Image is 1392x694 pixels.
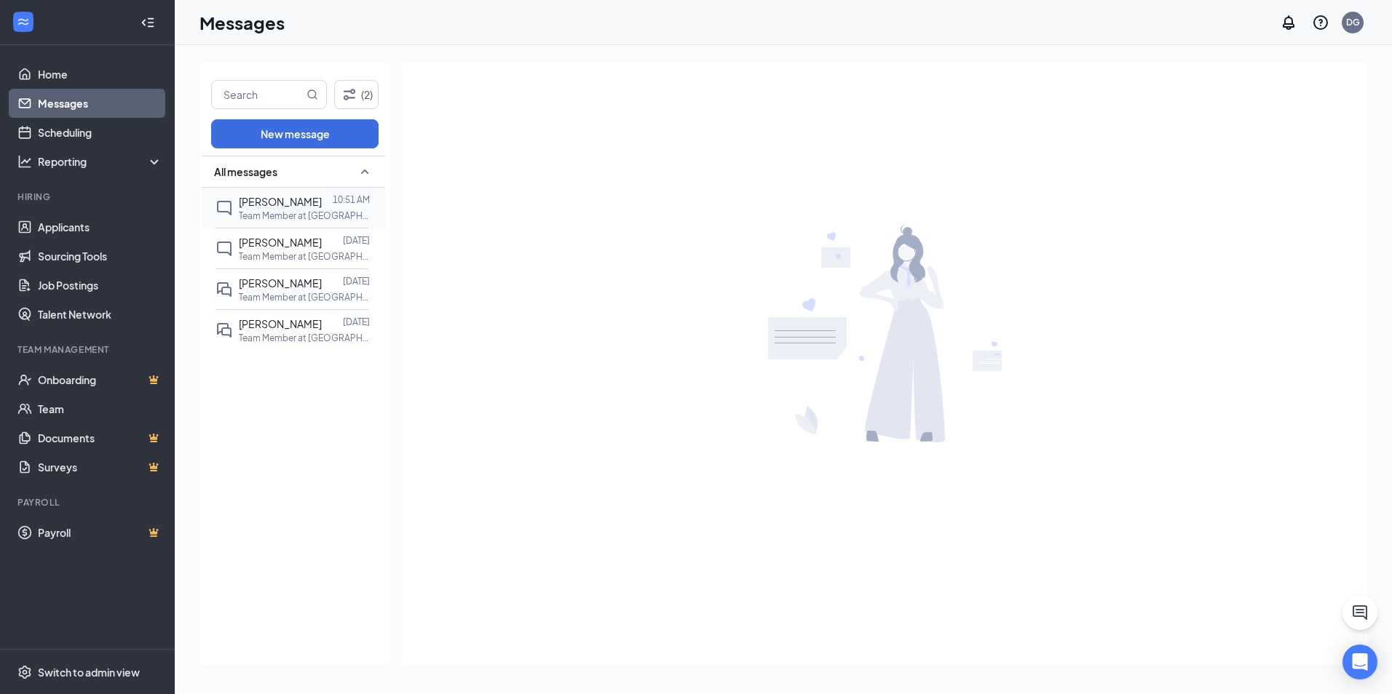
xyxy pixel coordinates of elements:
[38,394,162,423] a: Team
[239,195,322,208] span: [PERSON_NAME]
[343,275,370,287] p: [DATE]
[17,665,32,679] svg: Settings
[307,89,318,100] svg: MagnifyingGlass
[38,60,162,89] a: Home
[38,365,162,394] a: OnboardingCrown
[38,423,162,452] a: DocumentsCrown
[239,291,370,303] p: Team Member at [GEOGRAPHIC_DATA] - #859
[239,250,370,263] p: Team Member at [GEOGRAPHIC_DATA] - #859
[38,118,162,147] a: Scheduling
[341,86,358,103] svg: Filter
[16,15,31,29] svg: WorkstreamLogo
[343,234,370,247] p: [DATE]
[38,154,163,169] div: Reporting
[1342,645,1377,679] div: Open Intercom Messenger
[343,316,370,328] p: [DATE]
[334,80,379,109] button: Filter (2)
[38,300,162,329] a: Talent Network
[17,154,32,169] svg: Analysis
[1312,14,1329,31] svg: QuestionInfo
[239,236,322,249] span: [PERSON_NAME]
[38,212,162,242] a: Applicants
[215,322,233,339] svg: DoubleChat
[239,276,322,290] span: [PERSON_NAME]
[212,81,304,108] input: Search
[215,240,233,258] svg: ChatInactive
[333,194,370,206] p: 10:51 AM
[215,199,233,217] svg: ChatInactive
[1342,595,1377,630] button: ChatActive
[38,518,162,547] a: PayrollCrown
[215,281,233,298] svg: DoubleChat
[38,271,162,300] a: Job Postings
[38,665,140,679] div: Switch to admin view
[1280,14,1297,31] svg: Notifications
[1351,604,1369,621] svg: ChatActive
[199,10,285,35] h1: Messages
[17,191,159,203] div: Hiring
[239,210,370,222] p: Team Member at [GEOGRAPHIC_DATA] - #859
[17,496,159,508] div: Payroll
[38,242,162,271] a: Sourcing Tools
[214,164,277,179] span: All messages
[1346,16,1360,28] div: DG
[141,15,155,30] svg: Collapse
[211,119,379,148] button: New message
[239,317,322,330] span: [PERSON_NAME]
[38,89,162,118] a: Messages
[239,332,370,344] p: Team Member at [GEOGRAPHIC_DATA] - #859
[38,452,162,482] a: SurveysCrown
[17,343,159,356] div: Team Management
[356,163,373,180] svg: SmallChevronUp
